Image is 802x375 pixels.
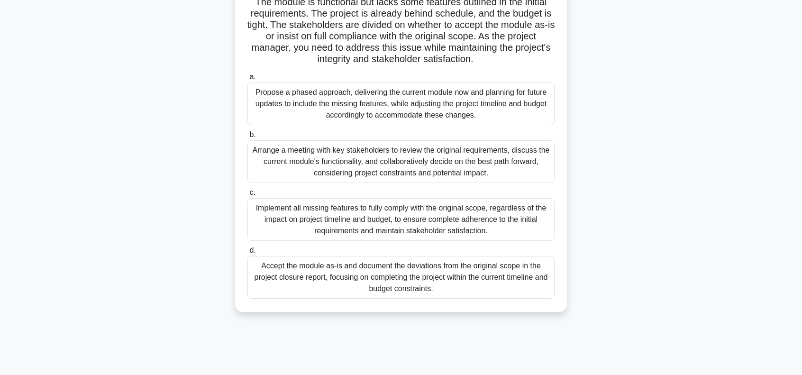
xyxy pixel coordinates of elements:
span: b. [249,130,255,138]
div: Arrange a meeting with key stakeholders to review the original requirements, discuss the current ... [247,140,555,183]
div: Propose a phased approach, delivering the current module now and planning for future updates to i... [247,82,555,125]
span: c. [249,188,255,196]
span: a. [249,73,255,81]
div: Accept the module as-is and document the deviations from the original scope in the project closur... [247,256,555,299]
div: Implement all missing features to fully comply with the original scope, regardless of the impact ... [247,198,555,241]
span: d. [249,246,255,254]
